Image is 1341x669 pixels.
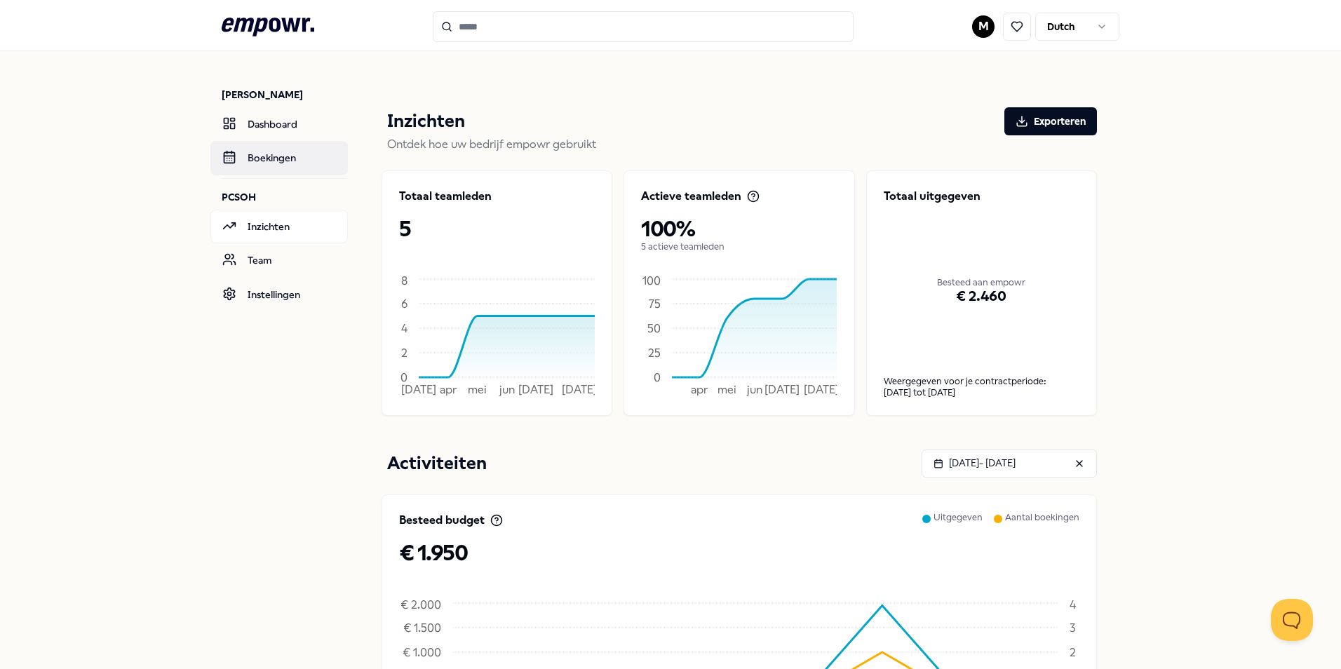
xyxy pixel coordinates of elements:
a: Dashboard [210,107,348,141]
div: Besteed aan empowr [884,222,1079,344]
tspan: 75 [649,297,661,310]
p: € 1.950 [399,540,1079,565]
tspan: 8 [401,274,407,288]
tspan: € 1.500 [403,621,441,634]
button: [DATE]- [DATE] [922,450,1097,478]
tspan: € 1.000 [403,645,441,658]
tspan: [DATE] [518,383,553,396]
p: Actieve teamleden [641,188,741,205]
button: Exporteren [1004,107,1097,135]
p: Inzichten [387,107,465,135]
tspan: jun [746,383,762,396]
button: M [972,15,995,38]
p: Totaal uitgegeven [884,188,1079,205]
tspan: 4 [401,321,408,334]
p: Aantal boekingen [1005,512,1079,540]
p: [PERSON_NAME] [222,88,348,102]
tspan: [DATE] [401,383,436,396]
a: Inzichten [210,210,348,243]
a: Team [210,243,348,277]
tspan: [DATE] [804,383,839,396]
p: Ontdek hoe uw bedrijf empowr gebruikt [387,135,1097,154]
div: [DATE] tot [DATE] [884,387,1079,398]
input: Search for products, categories or subcategories [433,11,854,42]
tspan: apr [440,383,457,396]
tspan: apr [691,383,708,396]
p: Totaal teamleden [399,188,492,205]
tspan: 4 [1070,598,1077,611]
tspan: 2 [1070,645,1076,658]
tspan: 3 [1070,621,1076,634]
tspan: € 2.000 [400,598,441,611]
tspan: 0 [654,370,661,384]
p: Weergegeven voor je contractperiode: [884,376,1079,387]
tspan: mei [468,383,487,396]
tspan: [DATE] [764,383,800,396]
p: 100% [641,216,837,241]
tspan: 100 [642,274,661,288]
p: Uitgegeven [934,512,983,540]
a: Boekingen [210,141,348,175]
p: 5 actieve teamleden [641,241,837,252]
tspan: jun [499,383,515,396]
iframe: Help Scout Beacon - Open [1271,599,1313,641]
div: [DATE] - [DATE] [934,455,1016,471]
p: 5 [399,216,595,241]
tspan: [DATE] [562,383,597,396]
tspan: 6 [401,297,407,310]
a: Instellingen [210,278,348,311]
p: Activiteiten [387,450,487,478]
tspan: 25 [648,346,661,359]
tspan: mei [717,383,736,396]
p: PCSOH [222,190,348,204]
tspan: 2 [401,346,407,359]
p: Besteed budget [399,512,485,529]
tspan: 50 [647,321,661,334]
tspan: 0 [400,370,407,384]
div: € 2.460 [884,250,1079,344]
